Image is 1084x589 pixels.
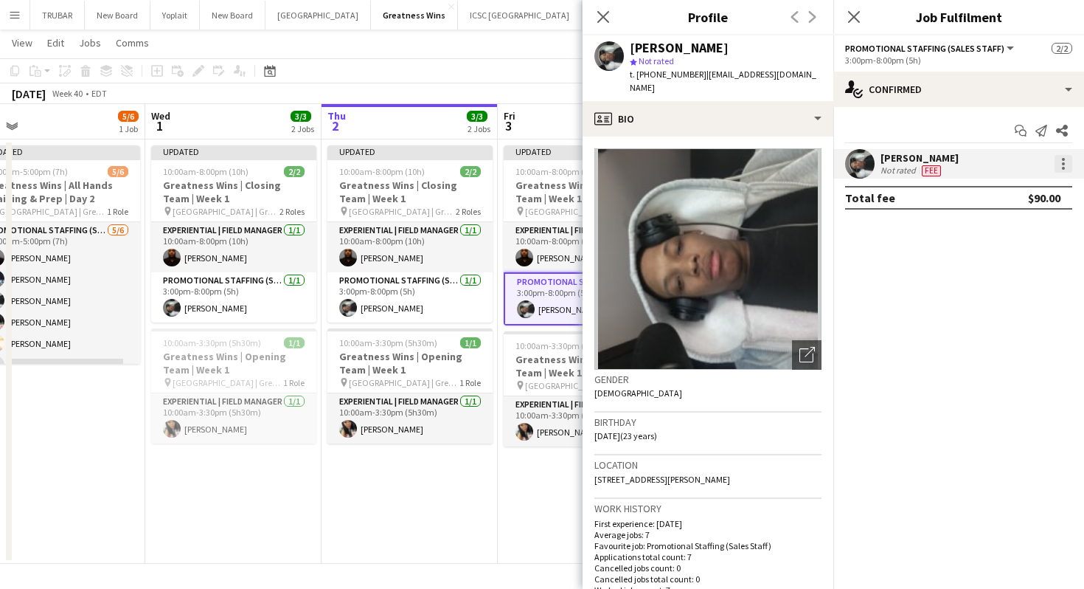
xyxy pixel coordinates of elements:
div: Updated [327,145,493,157]
div: Crew has different fees then in role [919,165,944,176]
app-job-card: 10:00am-3:30pm (5h30m)1/1Greatness Wins | Opening Team | Week 1 [GEOGRAPHIC_DATA] | Greatness Win... [504,331,669,447]
div: Confirmed [833,72,1084,107]
span: 2 [325,117,346,134]
span: Fee [922,165,941,176]
span: 1/1 [460,337,481,348]
span: [GEOGRAPHIC_DATA] | Greatness Wins Store [173,206,279,217]
a: Comms [110,33,155,52]
span: 2 Roles [279,206,305,217]
div: Not rated [880,165,919,176]
div: Updated [151,145,316,157]
h3: Greatness Wins | Opening Team | Week 1 [504,353,669,379]
div: Open photos pop-in [792,340,821,370]
span: [GEOGRAPHIC_DATA] | Greatness Wins Store [525,206,632,217]
span: 10:00am-3:30pm (5h30m) [515,340,614,351]
div: [DATE] [12,86,46,101]
span: 1 Role [107,206,128,217]
a: Edit [41,33,70,52]
div: $90.00 [1028,190,1060,205]
span: Week 40 [49,88,86,99]
h3: Job Fulfilment [833,7,1084,27]
div: Bio [583,101,833,137]
button: ICSC [GEOGRAPHIC_DATA] [458,1,582,30]
span: Edit [47,36,64,49]
app-card-role: Experiential | Field Manager1/110:00am-8:00pm (10h)[PERSON_NAME] [151,222,316,272]
app-card-role: Experiential | Field Manager1/110:00am-8:00pm (10h)[PERSON_NAME] [504,222,669,272]
h3: Work history [594,502,821,515]
h3: Profile [583,7,833,27]
span: [DEMOGRAPHIC_DATA] [594,387,682,399]
div: [PERSON_NAME] [880,151,959,165]
h3: Greatness Wins | Opening Team | Week 1 [151,350,316,376]
span: [GEOGRAPHIC_DATA] | Greatness Wins Store [349,377,459,388]
app-job-card: Updated10:00am-8:00pm (10h)2/2Greatness Wins | Closing Team | Week 1 [GEOGRAPHIC_DATA] | Greatnes... [327,145,493,323]
app-card-role: Experiential | Field Manager1/110:00am-8:00pm (10h)[PERSON_NAME] [327,222,493,272]
div: Total fee [845,190,895,205]
button: New Board [200,1,265,30]
p: First experience: [DATE] [594,518,821,529]
h3: Greatness Wins | Closing Team | Week 1 [504,179,669,205]
span: 2/2 [1052,43,1072,54]
span: Comms [116,36,149,49]
app-card-role: Experiential | Field Manager1/110:00am-3:30pm (5h30m)[PERSON_NAME] [151,393,316,444]
span: Jobs [79,36,101,49]
p: Applications total count: 7 [594,551,821,562]
span: 2/2 [460,166,481,177]
h3: Gender [594,373,821,386]
h3: Greatness Wins | Closing Team | Week 1 [151,179,316,205]
button: Greatness Wins [371,1,458,30]
span: 1 Role [283,377,305,388]
button: Yoplait [150,1,200,30]
button: Promotional Staffing (Sales Staff) [845,43,1016,54]
span: 5/6 [108,166,128,177]
span: 1 Role [459,377,481,388]
div: 1 Job [119,123,138,134]
span: Thu [327,109,346,123]
app-card-role: Promotional Staffing (Sales Staff)1/13:00pm-8:00pm (5h)[PERSON_NAME] [151,272,316,323]
span: [DATE] (23 years) [594,430,657,441]
span: 2 Roles [456,206,481,217]
p: Favourite job: Promotional Staffing (Sales Staff) [594,540,821,551]
div: 10:00am-3:30pm (5h30m)1/1Greatness Wins | Opening Team | Week 1 [GEOGRAPHIC_DATA] | Greatness Win... [151,328,316,444]
app-job-card: Updated10:00am-8:00pm (10h)2/2Greatness Wins | Closing Team | Week 1 [GEOGRAPHIC_DATA] | Greatnes... [504,145,669,325]
span: View [12,36,32,49]
span: 10:00am-3:30pm (5h30m) [339,337,437,348]
span: 10:00am-3:30pm (5h30m) [163,337,261,348]
span: 1/1 [284,337,305,348]
app-card-role: Promotional Staffing (Sales Staff)1/13:00pm-8:00pm (5h)[PERSON_NAME] [327,272,493,323]
span: Promotional Staffing (Sales Staff) [845,43,1004,54]
span: 10:00am-8:00pm (10h) [339,166,425,177]
span: Not rated [639,55,674,66]
span: 3/3 [467,111,487,122]
p: Average jobs: 7 [594,529,821,540]
app-card-role: Experiential | Field Manager1/110:00am-3:30pm (5h30m)[PERSON_NAME] [327,393,493,444]
span: 5/6 [118,111,139,122]
app-job-card: 10:00am-3:30pm (5h30m)1/1Greatness Wins | Opening Team | Week 1 [GEOGRAPHIC_DATA] | Greatness Win... [327,328,493,444]
h3: Greatness Wins | Closing Team | Week 1 [327,179,493,205]
h3: Greatness Wins | Opening Team | Week 1 [327,350,493,376]
div: Updated [504,145,669,157]
span: 3 [501,117,515,134]
h3: Location [594,458,821,472]
span: Wed [151,109,170,123]
p: Cancelled jobs total count: 0 [594,573,821,585]
a: View [6,33,38,52]
span: [GEOGRAPHIC_DATA] | Greatness Wins Store [349,206,456,217]
span: | [EMAIL_ADDRESS][DOMAIN_NAME] [630,69,816,93]
span: 1 [149,117,170,134]
button: TRUBAR [30,1,85,30]
span: 3/3 [291,111,311,122]
h3: Birthday [594,416,821,429]
div: EDT [91,88,107,99]
app-job-card: Updated10:00am-8:00pm (10h)2/2Greatness Wins | Closing Team | Week 1 [GEOGRAPHIC_DATA] | Greatnes... [151,145,316,323]
button: [GEOGRAPHIC_DATA] [265,1,371,30]
span: [GEOGRAPHIC_DATA] | Greatness Wins Store [173,377,283,388]
span: 2/2 [284,166,305,177]
div: 2 Jobs [468,123,490,134]
button: New Board [85,1,150,30]
span: 10:00am-8:00pm (10h) [163,166,249,177]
